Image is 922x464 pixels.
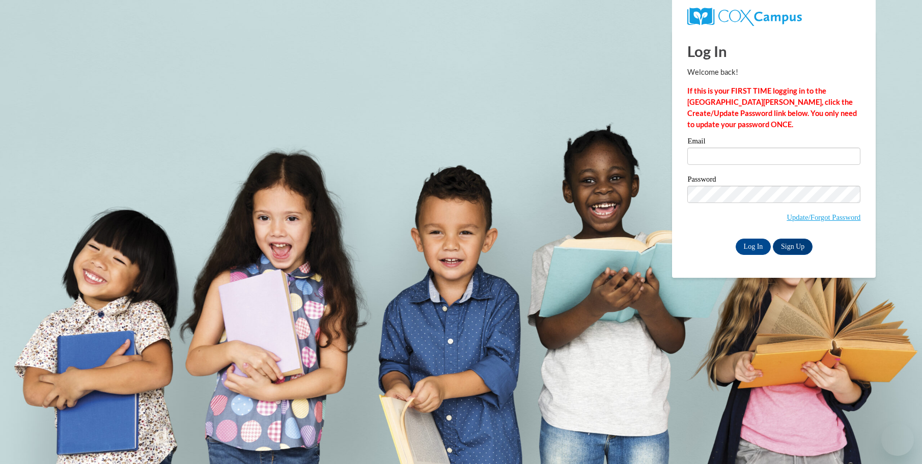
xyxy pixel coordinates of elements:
strong: If this is your FIRST TIME logging in to the [GEOGRAPHIC_DATA][PERSON_NAME], click the Create/Upd... [687,86,857,129]
p: Welcome back! [687,67,860,78]
iframe: Button to launch messaging window [881,423,914,456]
a: COX Campus [687,8,860,26]
input: Log In [736,239,771,255]
label: Email [687,137,860,148]
label: Password [687,176,860,186]
h1: Log In [687,41,860,62]
img: COX Campus [687,8,801,26]
a: Sign Up [773,239,813,255]
a: Update/Forgot Password [787,213,860,221]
